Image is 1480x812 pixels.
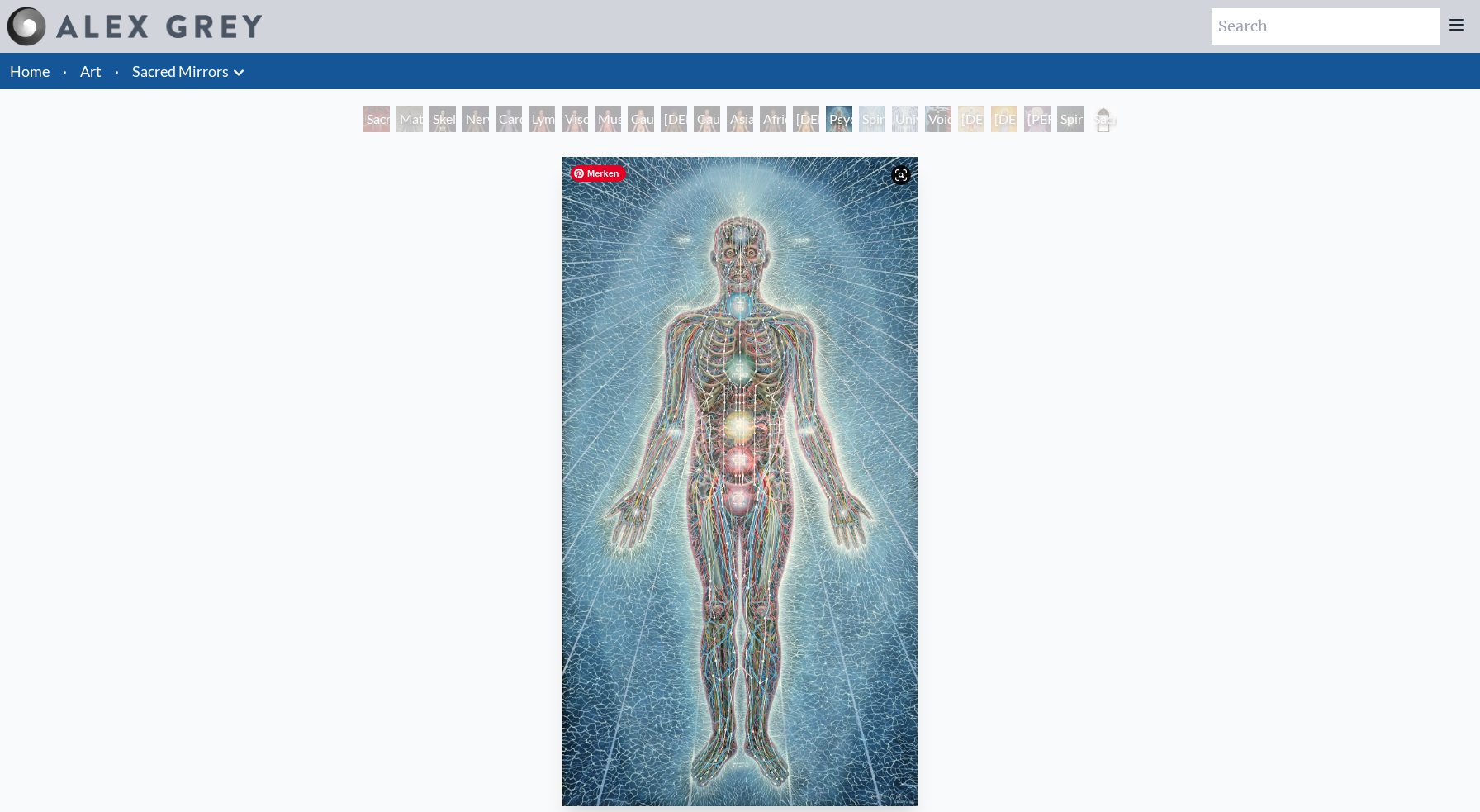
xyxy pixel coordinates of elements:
[132,59,229,83] a: Sacred Mirrors
[793,106,819,132] div: [DEMOGRAPHIC_DATA] Woman
[56,53,74,89] li: ·
[10,62,50,80] a: Home
[760,106,786,132] div: African Man
[396,106,423,132] div: Material World
[462,106,489,132] div: Nervous System
[496,106,522,132] div: Cardiovascular System
[958,106,984,132] div: [DEMOGRAPHIC_DATA]
[80,59,102,83] a: Art
[694,106,720,132] div: Caucasian Man
[727,106,753,132] div: Asian Man
[1024,106,1051,132] div: [PERSON_NAME]
[925,106,951,132] div: Void Clear Light
[571,165,626,182] span: Merken
[826,106,852,132] div: Psychic Energy System
[429,106,456,132] div: Skeletal System
[892,106,918,132] div: Universal Mind Lattice
[1212,8,1440,45] input: Search
[108,53,126,89] li: ·
[595,106,621,132] div: Muscle System
[859,106,885,132] div: Spiritual Energy System
[1057,106,1084,132] div: Spiritual World
[562,157,918,806] img: 14-Psychic-Energy-System-1980-Alex-Grey-watermarked.jpg
[628,106,654,132] div: Caucasian Woman
[562,106,588,132] div: Viscera
[991,106,1017,132] div: [DEMOGRAPHIC_DATA]
[529,106,555,132] div: Lymphatic System
[661,106,687,132] div: [DEMOGRAPHIC_DATA] Woman
[1090,106,1117,132] div: Sacred Mirrors Frame
[363,106,390,132] div: Sacred Mirrors Room, [GEOGRAPHIC_DATA]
